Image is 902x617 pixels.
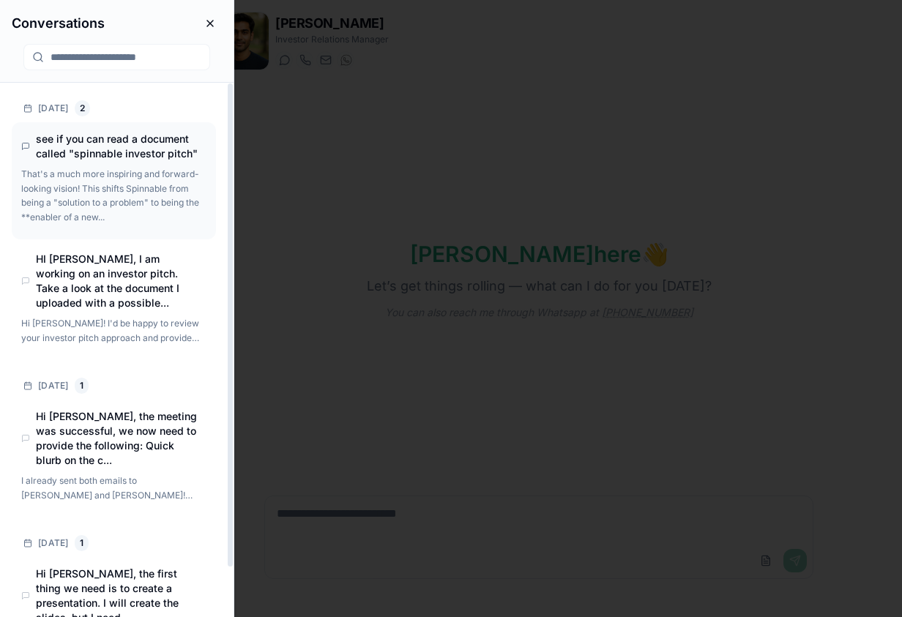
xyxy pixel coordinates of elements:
[21,434,30,443] div: Chat Interface
[12,372,216,400] div: [DATE]
[21,167,204,224] p: That's a much more inspiring and forward-looking vision! This shifts Spinnable from being a "solu...
[12,94,216,122] div: [DATE]
[21,142,30,151] div: Chat Interface
[21,591,30,600] div: Chat Interface
[12,242,216,360] div: HI [PERSON_NAME], I am working on an investor pitch. Take a look at the document I uploaded with ...
[21,316,204,345] p: Hi Vasco! I'd be happy to review your investor pitch approach and provide feedback. However, I do...
[36,132,198,161] h4: see if you can read a document called "spinnable investor pitch"
[21,277,30,285] div: Chat Interface
[12,529,216,557] div: [DATE]
[12,13,105,34] h3: Conversations
[75,100,90,116] div: 2
[198,12,222,35] button: Close conversations panel
[36,252,198,310] h4: HI Kai, I am working on an investor pitch. Take a look at the document I uploaded with a possible...
[12,400,216,517] div: Hi [PERSON_NAME], the meeting was successful, we now need to provide the following: Quick blurb o...
[21,474,204,502] p: I already sent both emails to Cyril and Francesca! Here's what was sent: ## ✅ **Emails Already Se...
[36,409,198,468] h4: Hi Kai, the meeting was successful, we now need to provide the following: Quick blurb on the c...
[75,378,89,394] div: 1
[12,122,216,239] div: see if you can read a document called "spinnable investor pitch"That's a much more inspiring and ...
[75,535,89,551] div: 1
